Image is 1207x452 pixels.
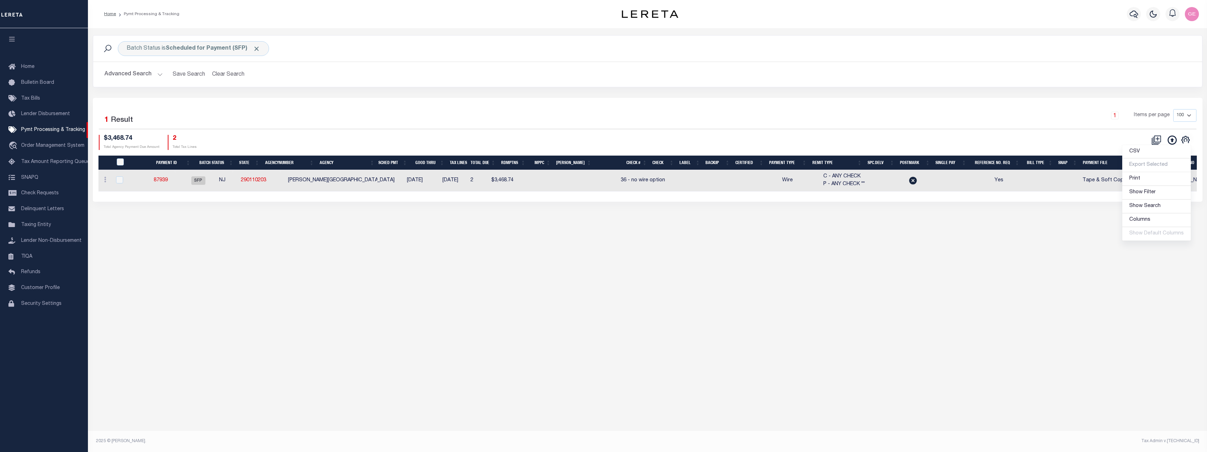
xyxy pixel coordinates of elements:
span: Customer Profile [21,285,60,290]
th: Label: activate to sort column ascending [677,156,703,170]
th: PayeePmtBatchStatus [113,156,139,170]
p: Total Tax Lines [173,145,197,150]
a: 1 [1111,112,1119,119]
a: 87939 [154,178,168,183]
th: MPPC: activate to sort column ascending [528,156,554,170]
span: Tape & Soft Copy [1083,178,1126,183]
span: Bulletin Board [21,80,54,85]
h4: $3,468.74 [104,135,159,143]
span: Order Management System [21,143,84,148]
button: Advanced Search [104,68,163,81]
span: Show Filter [1129,190,1156,195]
li: Pymt Processing & Tracking [116,11,179,17]
th: Bill Type: activate to sort column ascending [1022,156,1055,170]
td: 2 [468,170,488,192]
a: Home [104,12,116,16]
th: SNAP: activate to sort column ascending [1055,156,1080,170]
th: State: activate to sort column ascending [236,156,262,170]
th: Agency: activate to sort column ascending [317,156,377,170]
span: Wire [782,178,793,183]
a: Show Search [1122,200,1191,213]
th: AgencyNumber: activate to sort column ascending [262,156,317,170]
th: Reference No. Req: activate to sort column ascending [969,156,1022,170]
p: Total Agency Payment Due Amount [104,145,159,150]
span: Tax Amount Reporting Queue [21,159,90,164]
span: Columns [1129,217,1150,222]
span: Pymt Processing & Tracking [21,127,85,132]
a: 290110203 [241,178,266,183]
span: Taxing Entity [21,222,51,227]
span: Lender Non-Disbursement [21,238,82,243]
th: Spc.Delv: activate to sort column ascending [865,156,897,170]
h4: 2 [173,135,197,143]
span: Print [1129,176,1140,181]
span: 1 [104,117,109,124]
a: Columns [1122,213,1191,227]
label: Result [111,115,133,126]
td: [DATE] [397,170,433,192]
span: Tax Bills [21,96,40,101]
th: Payment File: activate to sort column ascending [1080,156,1133,170]
span: Home [21,64,34,69]
td: NJ [216,170,238,192]
th: Batch Status: activate to sort column ascending [193,156,236,170]
span: Show Search [1129,203,1161,208]
th: Bill Fee: activate to sort column ascending [553,156,594,170]
th: Backup: activate to sort column ascending [703,156,732,170]
span: C - ANY CHECK P - ANY CHECK ** [823,174,865,187]
button: Clear Search [209,68,248,81]
span: Security Settings [21,301,62,306]
span: Click to Remove [253,45,260,52]
th: Certified: activate to sort column ascending [733,156,766,170]
th: Payment Type: activate to sort column ascending [766,156,809,170]
span: SNAPQ [21,175,38,180]
button: Save Search [168,68,209,81]
td: [PERSON_NAME][GEOGRAPHIC_DATA] [285,170,382,192]
span: Lender Disbursement [21,112,70,117]
a: CSV [1122,145,1191,159]
th: Rdmptns: activate to sort column ascending [498,156,528,170]
span: Refunds [21,270,40,275]
div: Batch Status is [118,41,269,56]
td: Yes [973,170,1025,192]
th: SCHED PMT: activate to sort column ascending [373,156,410,170]
th: Tax Lines [447,156,468,170]
span: Check Requests [21,191,59,196]
i: travel_explore [8,142,20,151]
span: Items per page [1134,112,1170,119]
img: svg+xml;base64,PHN2ZyB4bWxucz0iaHR0cDovL3d3dy53My5vcmcvMjAwMC9zdmciIHBvaW50ZXItZXZlbnRzPSJub25lIi... [1185,7,1199,21]
b: Scheduled for Payment (SFP) [166,46,260,51]
th: Single Pay: activate to sort column ascending [933,156,969,170]
td: $3,468.74 [488,170,519,192]
span: TIQA [21,254,32,259]
a: Print [1122,172,1191,186]
th: Payment ID: activate to sort column ascending [146,156,193,170]
img: logo-dark.svg [622,10,678,18]
th: Good Thru: activate to sort column ascending [410,156,447,170]
th: Postmark: activate to sort column ascending [897,156,933,170]
span: CSV [1129,149,1140,154]
th: Total Due: activate to sort column ascending [468,156,498,170]
a: Show Filter [1122,186,1191,200]
td: [DATE] [433,170,468,192]
th: Check #: activate to sort column ascending [594,156,650,170]
th: Check: activate to sort column ascending [650,156,676,170]
td: 36 - no wire option [613,170,668,192]
span: Delinquent Letters [21,207,64,212]
span: SFP [191,176,205,185]
th: Remit Type: activate to sort column ascending [810,156,865,170]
